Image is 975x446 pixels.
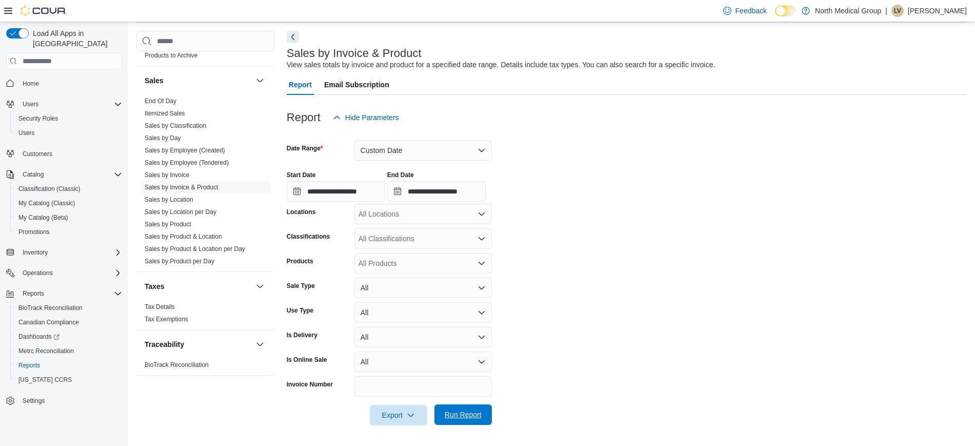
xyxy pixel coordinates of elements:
[14,127,38,139] a: Users
[14,197,122,209] span: My Catalog (Classic)
[14,183,122,195] span: Classification (Classic)
[18,148,56,160] a: Customers
[908,5,967,17] p: [PERSON_NAME]
[145,196,193,204] span: Sales by Location
[18,228,50,236] span: Promotions
[136,95,274,272] div: Sales
[145,146,225,154] span: Sales by Employee (Created)
[14,331,122,343] span: Dashboards
[14,359,44,372] a: Reports
[14,302,122,314] span: BioTrack Reconciliation
[145,281,165,292] h3: Taxes
[23,248,48,257] span: Inventory
[18,168,122,181] span: Catalog
[29,28,122,49] span: Load All Apps in [GEOGRAPHIC_DATA]
[354,302,492,323] button: All
[14,345,122,357] span: Metrc Reconciliation
[145,315,188,323] span: Tax Exemptions
[345,112,399,123] span: Hide Parameters
[145,159,229,167] span: Sales by Employee (Tendered)
[287,257,313,265] label: Products
[477,210,486,218] button: Open list of options
[145,339,252,350] button: Traceability
[14,316,83,328] a: Canadian Compliance
[145,184,218,191] a: Sales by Invoice & Product
[719,1,771,21] a: Feedback
[145,208,216,216] a: Sales by Location per Day
[21,6,67,16] img: Cova
[387,171,414,179] label: End Date
[2,245,126,260] button: Inventory
[18,185,81,193] span: Classification (Classic)
[18,199,75,207] span: My Catalog (Classic)
[145,98,176,105] a: End Of Day
[287,144,323,152] label: Date Range
[14,127,122,139] span: Users
[10,344,126,358] button: Metrc Reconciliation
[145,258,214,265] a: Sales by Product per Day
[145,159,229,166] a: Sales by Employee (Tendered)
[145,110,185,117] a: Itemized Sales
[354,327,492,347] button: All
[18,267,57,279] button: Operations
[287,356,327,364] label: Is Online Sale
[145,122,206,129] a: Sales by Classification
[145,232,222,241] span: Sales by Product & Location
[18,114,58,123] span: Security Roles
[145,245,245,253] a: Sales by Product & Location per Day
[18,267,122,279] span: Operations
[18,304,83,312] span: BioTrack Reconciliation
[254,280,266,293] button: Taxes
[2,393,126,408] button: Settings
[2,286,126,301] button: Reports
[145,245,245,253] span: Sales by Product & Location per Day
[18,287,48,300] button: Reports
[23,170,44,179] span: Catalog
[23,269,53,277] span: Operations
[775,6,797,16] input: Dark Mode
[23,289,44,298] span: Reports
[145,303,175,311] a: Tax Details
[2,167,126,182] button: Catalog
[14,374,76,386] a: [US_STATE] CCRS
[145,147,225,154] a: Sales by Employee (Created)
[10,358,126,373] button: Reports
[14,302,87,314] a: BioTrack Reconciliation
[14,211,72,224] a: My Catalog (Beta)
[18,395,49,407] a: Settings
[10,301,126,315] button: BioTrack Reconciliation
[891,5,904,17] div: Leonard Volner
[354,140,492,161] button: Custom Date
[14,211,122,224] span: My Catalog (Beta)
[145,75,164,86] h3: Sales
[18,246,52,259] button: Inventory
[145,171,189,179] span: Sales by Invoice
[145,134,181,142] a: Sales by Day
[287,171,316,179] label: Start Date
[287,111,321,124] h3: Report
[145,281,252,292] button: Taxes
[18,361,40,370] span: Reports
[376,405,421,425] span: Export
[287,208,316,216] label: Locations
[10,373,126,387] button: [US_STATE] CCRS
[23,80,39,88] span: Home
[145,339,184,350] h3: Traceability
[145,221,191,228] a: Sales by Product
[14,226,122,238] span: Promotions
[287,232,330,241] label: Classifications
[23,150,52,158] span: Customers
[10,225,126,239] button: Promotions
[145,183,218,191] span: Sales by Invoice & Product
[324,74,389,95] span: Email Subscription
[477,259,486,267] button: Open list of options
[370,405,427,425] button: Export
[329,107,403,128] button: Hide Parameters
[18,129,34,137] span: Users
[145,109,185,118] span: Itemized Sales
[14,197,79,209] a: My Catalog (Classic)
[145,303,175,311] span: Tax Details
